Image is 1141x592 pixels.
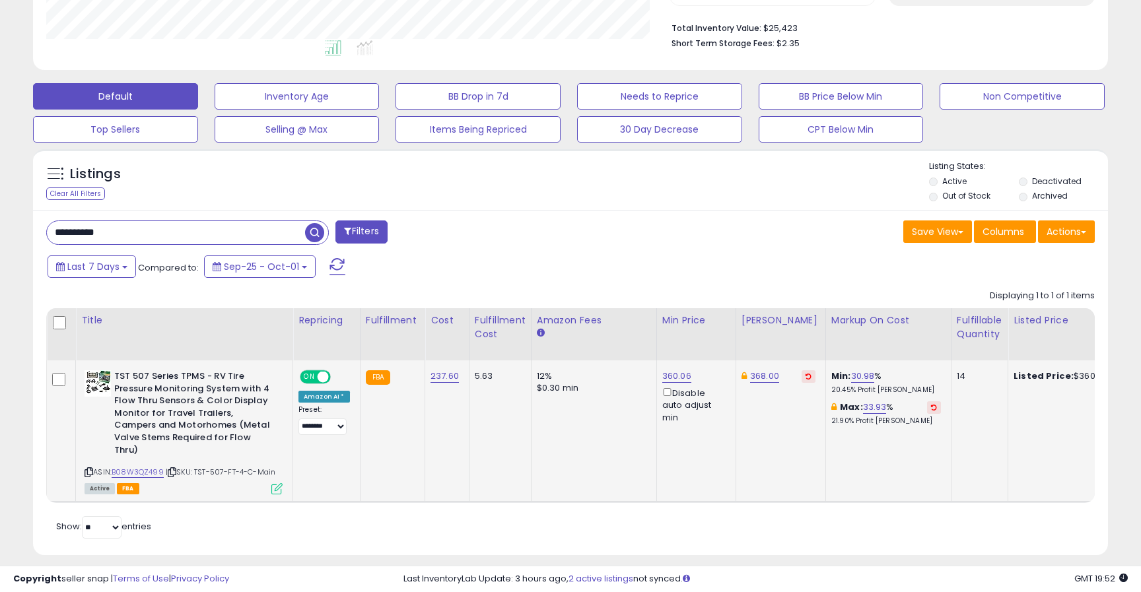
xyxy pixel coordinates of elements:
label: Active [942,176,967,187]
a: 368.00 [750,370,779,383]
button: Needs to Reprice [577,83,742,110]
div: Last InventoryLab Update: 3 hours ago, not synced. [403,573,1128,585]
button: 30 Day Decrease [577,116,742,143]
span: Compared to: [138,261,199,274]
button: Top Sellers [33,116,198,143]
div: Markup on Cost [831,313,946,327]
button: Last 7 Days [48,255,136,278]
b: Total Inventory Value: [672,22,761,34]
b: Min: [831,370,851,382]
span: Sep-25 - Oct-01 [224,260,299,273]
button: Default [33,83,198,110]
div: 5.63 [475,370,521,382]
a: 360.06 [662,370,691,383]
span: ON [301,372,318,383]
button: BB Drop in 7d [396,83,561,110]
b: Short Term Storage Fees: [672,38,775,49]
img: 5118I8smyWL._SL40_.jpg [85,370,111,397]
span: OFF [329,372,350,383]
button: Actions [1038,220,1095,243]
div: % [831,401,941,426]
p: Listing States: [929,160,1107,173]
div: Title [81,313,287,327]
div: Cost [431,313,464,327]
span: $2.35 [777,37,800,49]
div: Fulfillable Quantity [957,313,1002,341]
strong: Copyright [13,572,61,585]
div: Fulfillment Cost [475,313,526,341]
button: Non Competitive [940,83,1105,110]
button: Selling @ Max [215,116,380,143]
div: Displaying 1 to 1 of 1 items [990,290,1095,302]
span: FBA [117,483,139,494]
div: 12% [537,370,646,382]
button: Sep-25 - Oct-01 [204,255,316,278]
div: ASIN: [85,370,283,493]
a: Terms of Use [113,572,169,585]
p: 21.90% Profit [PERSON_NAME] [831,416,941,426]
div: seller snap | | [13,573,229,585]
div: Clear All Filters [46,187,105,200]
b: Max: [840,401,863,413]
a: 33.93 [863,401,887,414]
a: 2 active listings [569,572,633,585]
small: FBA [366,370,390,385]
span: | SKU: TST-507-FT-4-C-Main [166,467,275,477]
span: All listings currently available for purchase on Amazon [85,483,115,494]
button: Items Being Repriced [396,116,561,143]
button: Filters [335,220,387,244]
span: Columns [983,225,1024,238]
a: 237.60 [431,370,459,383]
small: Amazon Fees. [537,327,545,339]
button: Save View [903,220,972,243]
div: Fulfillment [366,313,419,327]
label: Archived [1032,190,1068,201]
div: Amazon Fees [537,313,651,327]
span: Show: entries [56,520,151,533]
span: 2025-10-9 19:52 GMT [1074,572,1128,585]
div: Listed Price [1014,313,1128,327]
div: $360.06 [1014,370,1123,382]
button: Inventory Age [215,83,380,110]
div: Min Price [662,313,730,327]
div: Disable auto adjust min [662,385,726,424]
label: Out of Stock [942,190,990,201]
p: 20.45% Profit [PERSON_NAME] [831,385,941,395]
a: B08W3QZ499 [112,467,164,478]
button: CPT Below Min [759,116,924,143]
div: Preset: [298,405,350,435]
div: Amazon AI * [298,391,350,403]
span: Last 7 Days [67,260,120,273]
div: 14 [957,370,998,382]
li: $25,423 [672,19,1085,35]
label: Deactivated [1032,176,1082,187]
div: % [831,370,941,395]
div: $0.30 min [537,382,646,394]
div: Repricing [298,313,355,327]
a: 30.98 [851,370,875,383]
button: BB Price Below Min [759,83,924,110]
b: Listed Price: [1014,370,1074,382]
div: [PERSON_NAME] [742,313,820,327]
b: TST 507 Series TPMS - RV Tire Pressure Monitoring System with 4 Flow Thru Sensors & Color Display... [114,370,275,459]
a: Privacy Policy [171,572,229,585]
h5: Listings [70,165,121,183]
th: The percentage added to the cost of goods (COGS) that forms the calculator for Min & Max prices. [825,308,951,360]
button: Columns [974,220,1036,243]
